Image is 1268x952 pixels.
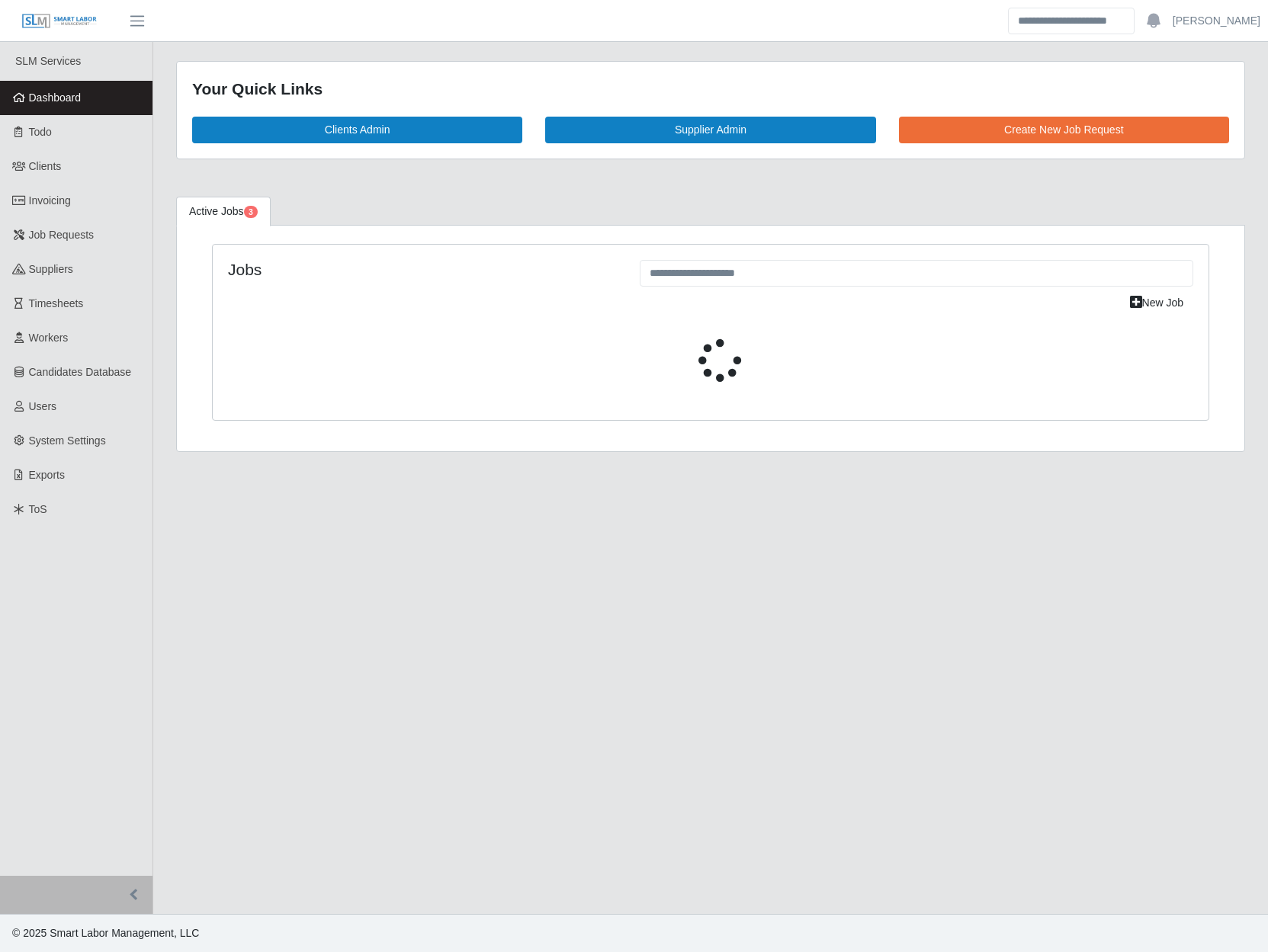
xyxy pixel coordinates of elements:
[12,927,199,939] span: © 2025 Smart Labor Management, LLC
[545,117,875,143] a: Supplier Admin
[29,297,84,309] span: Timesheets
[29,434,106,447] span: System Settings
[29,503,47,515] span: ToS
[244,206,258,218] span: Pending Jobs
[29,160,62,172] span: Clients
[1008,8,1135,34] input: Search
[29,126,52,138] span: Todo
[29,229,95,241] span: Job Requests
[21,13,98,30] img: SLM Logo
[192,117,522,143] a: Clients Admin
[1120,290,1193,316] a: New Job
[1173,13,1260,29] a: [PERSON_NAME]
[192,77,1229,101] div: Your Quick Links
[228,260,617,279] h4: Jobs
[29,366,132,378] span: Candidates Database
[29,469,65,481] span: Exports
[29,400,57,412] span: Users
[29,332,69,344] span: Workers
[15,55,81,67] span: SLM Services
[29,91,82,104] span: Dashboard
[899,117,1229,143] a: Create New Job Request
[176,197,271,226] a: Active Jobs
[29,194,71,207] span: Invoicing
[29,263,73,275] span: Suppliers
